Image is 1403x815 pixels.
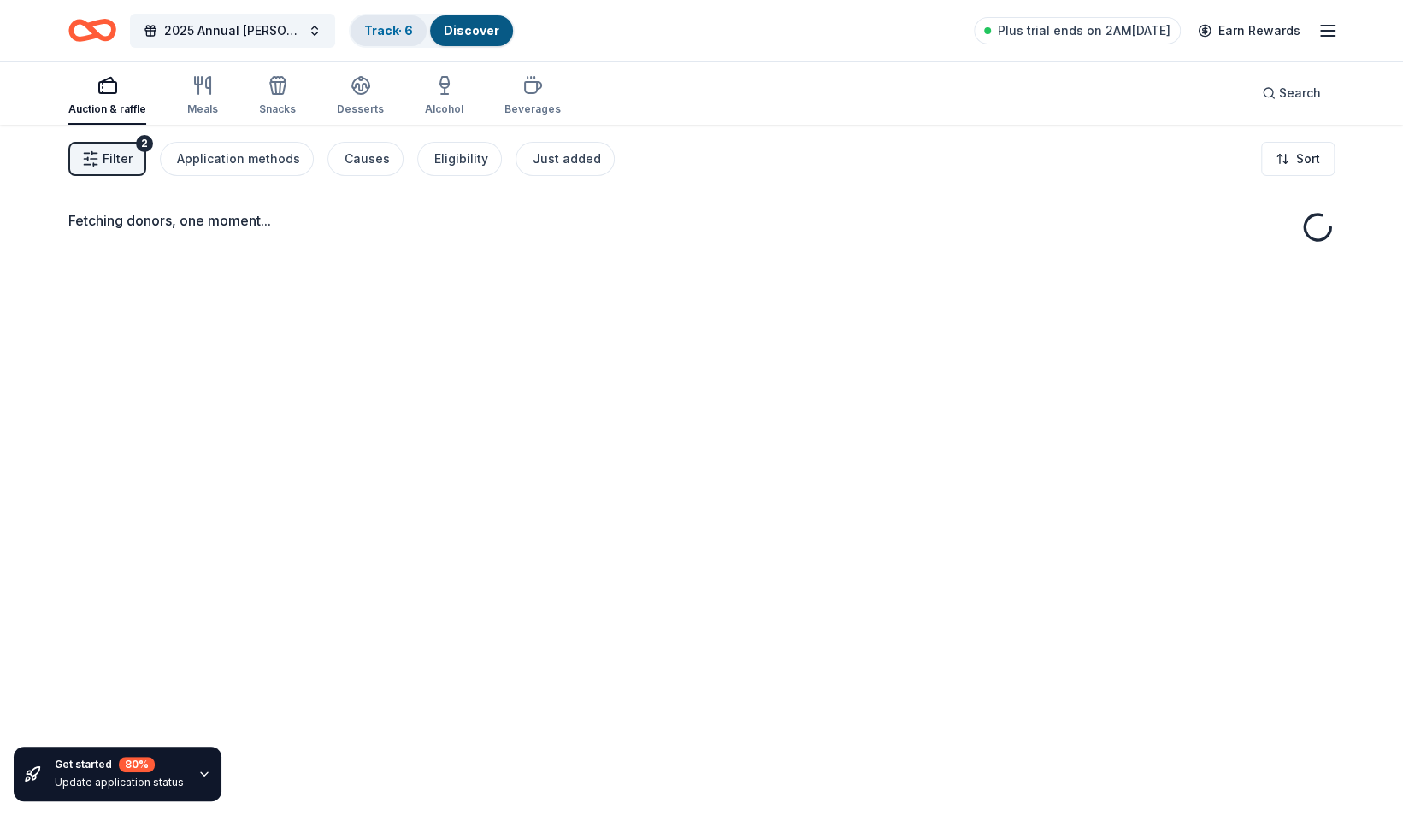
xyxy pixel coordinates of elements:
[259,68,296,125] button: Snacks
[160,142,314,176] button: Application methods
[68,210,1335,231] div: Fetching donors, one moment...
[1261,142,1335,176] button: Sort
[1248,76,1335,110] button: Search
[55,776,184,789] div: Update application status
[187,103,218,116] div: Meals
[164,21,301,41] span: 2025 Annual [PERSON_NAME] Fall Festival
[364,23,413,38] a: Track· 6
[1188,15,1311,46] a: Earn Rewards
[998,21,1170,41] span: Plus trial ends on 2AM[DATE]
[1296,149,1320,169] span: Sort
[55,757,184,772] div: Get started
[337,68,384,125] button: Desserts
[68,142,146,176] button: Filter2
[337,103,384,116] div: Desserts
[327,142,404,176] button: Causes
[1279,83,1321,103] span: Search
[434,149,488,169] div: Eligibility
[417,142,502,176] button: Eligibility
[504,68,561,125] button: Beverages
[425,68,463,125] button: Alcohol
[130,14,335,48] button: 2025 Annual [PERSON_NAME] Fall Festival
[444,23,499,38] a: Discover
[425,103,463,116] div: Alcohol
[187,68,218,125] button: Meals
[68,68,146,125] button: Auction & raffle
[68,10,116,50] a: Home
[533,149,601,169] div: Just added
[177,149,300,169] div: Application methods
[259,103,296,116] div: Snacks
[119,757,155,772] div: 80 %
[504,103,561,116] div: Beverages
[68,103,146,116] div: Auction & raffle
[974,17,1181,44] a: Plus trial ends on 2AM[DATE]
[136,135,153,152] div: 2
[345,149,390,169] div: Causes
[516,142,615,176] button: Just added
[103,149,133,169] span: Filter
[349,14,515,48] button: Track· 6Discover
